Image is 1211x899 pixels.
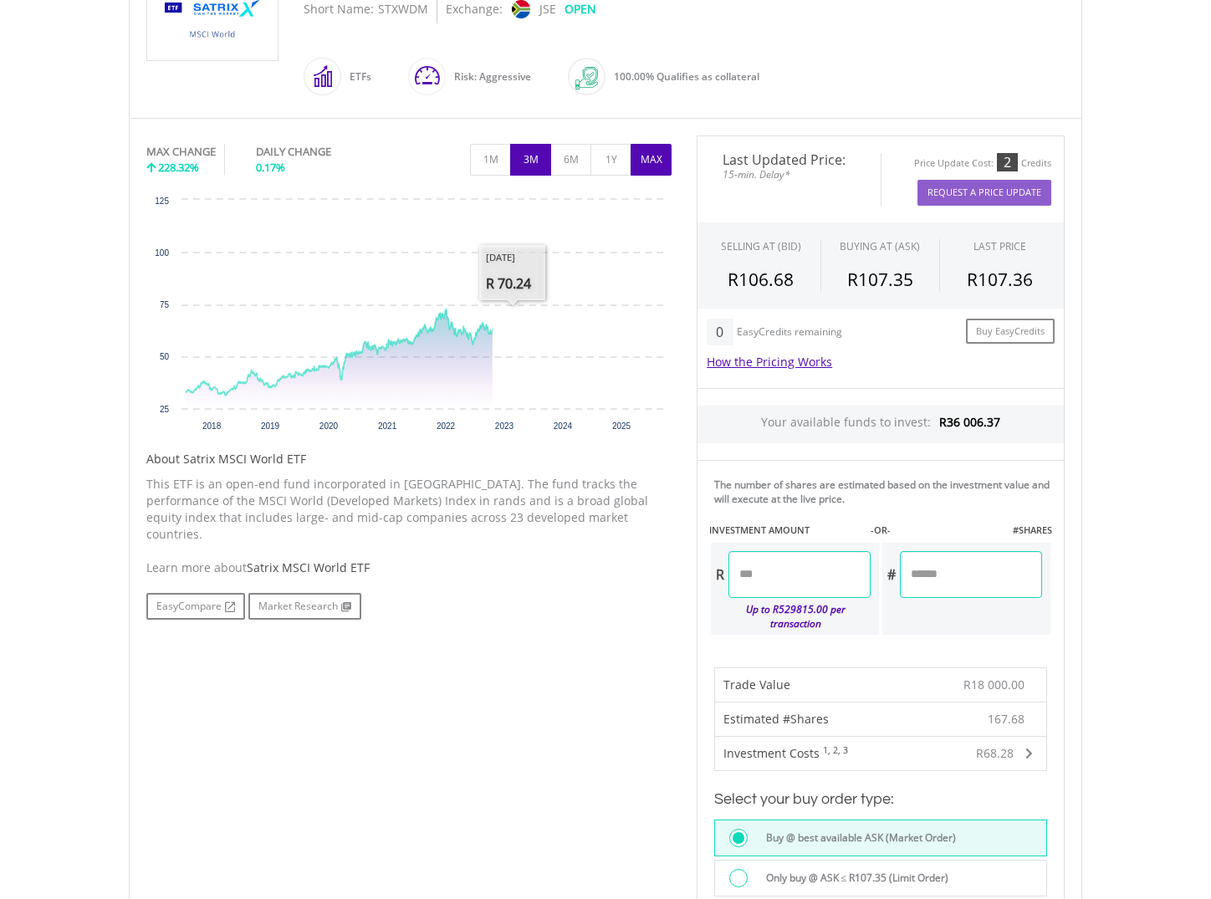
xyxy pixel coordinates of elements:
[631,144,672,176] button: MAX
[710,153,868,166] span: Last Updated Price:
[256,160,285,175] span: 0.17%
[341,57,371,97] div: ETFs
[146,144,216,160] div: MAX CHANGE
[823,744,848,756] sup: 1, 2, 3
[721,239,801,253] div: SELLING AT (BID)
[202,421,222,431] text: 2018
[146,192,672,442] div: Chart. Highcharts interactive chart.
[973,239,1026,253] div: LAST PRICE
[711,551,728,598] div: R
[261,421,280,431] text: 2019
[155,248,169,258] text: 100
[146,476,672,543] p: This ETF is an open-end fund incorporated in [GEOGRAPHIC_DATA]. The fund tracks the performance o...
[248,593,361,620] a: Market Research
[697,406,1064,443] div: Your available funds to invest:
[378,421,397,431] text: 2021
[709,524,810,537] label: INVESTMENT AMOUNT
[1013,524,1052,537] label: #SHARES
[917,180,1051,206] button: Request A Price Update
[614,69,759,84] span: 100.00% Qualifies as collateral
[470,144,511,176] button: 1M
[871,524,891,537] label: -OR-
[967,268,1033,291] span: R107.36
[723,677,790,692] span: Trade Value
[939,414,1000,430] span: R36 006.37
[840,239,920,253] span: BUYING AT (ASK)
[446,57,531,97] div: Risk: Aggressive
[728,268,794,291] span: R106.68
[988,711,1024,728] span: 167.68
[723,745,820,761] span: Investment Costs
[847,268,913,291] span: R107.35
[590,144,631,176] button: 1Y
[711,598,871,635] div: Up to R529815.00 per transaction
[714,478,1057,506] div: The number of shares are estimated based on the investment value and will execute at the live price.
[550,144,591,176] button: 6M
[247,559,370,575] span: Satrix MSCI World ETF
[966,319,1055,345] a: Buy EasyCredits
[914,157,994,170] div: Price Update Cost:
[158,160,199,175] span: 228.32%
[495,421,514,431] text: 2023
[160,300,170,309] text: 75
[756,829,956,847] label: Buy @ best available ASK (Market Order)
[146,593,245,620] a: EasyCompare
[963,677,1024,692] span: R18 000.00
[714,788,1047,811] h3: Select your buy order type:
[997,153,1018,171] div: 2
[882,551,900,598] div: #
[554,421,573,431] text: 2024
[160,405,170,414] text: 25
[612,421,631,431] text: 2025
[146,559,672,576] div: Learn more about
[146,451,672,467] h5: About Satrix MSCI World ETF
[737,326,842,340] div: EasyCredits remaining
[437,421,456,431] text: 2022
[146,192,672,442] svg: Interactive chart
[160,352,170,361] text: 50
[256,144,387,160] div: DAILY CHANGE
[707,354,832,370] a: How the Pricing Works
[710,166,868,182] span: 15-min. Delay*
[707,319,733,345] div: 0
[510,144,551,176] button: 3M
[976,745,1014,761] span: R68.28
[756,869,949,887] label: Only buy @ ASK ≤ R107.35 (Limit Order)
[1021,157,1051,170] div: Credits
[575,67,598,89] img: collateral-qualifying-green.svg
[723,711,829,727] span: Estimated #Shares
[155,197,169,206] text: 125
[319,421,339,431] text: 2020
